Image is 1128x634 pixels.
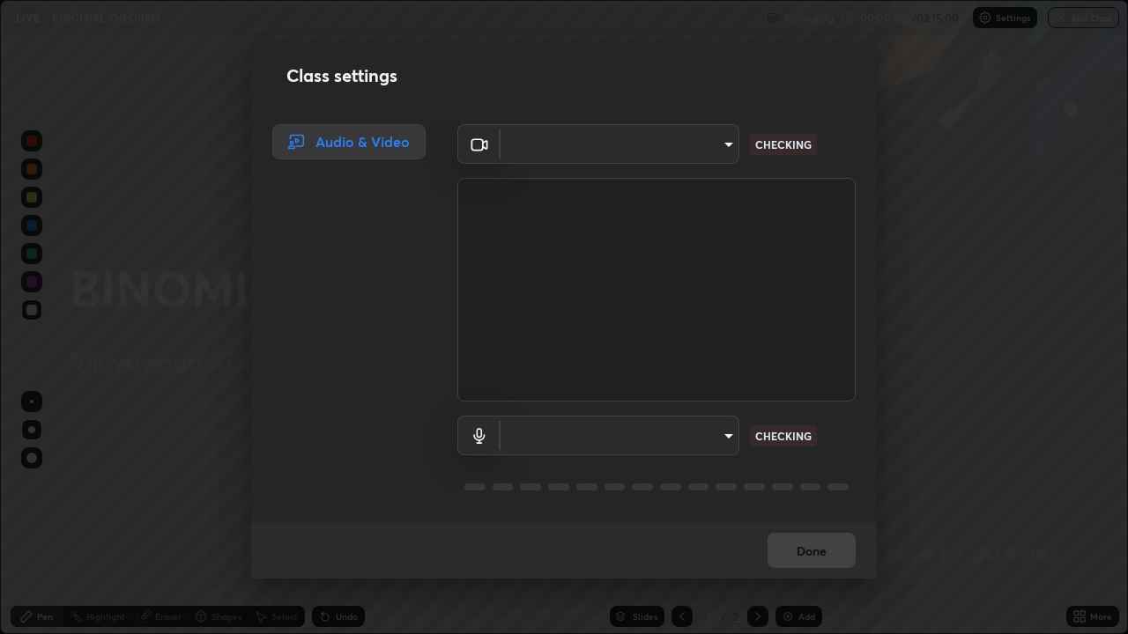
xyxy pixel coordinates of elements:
div: ​ [501,124,739,164]
div: Audio & Video [272,124,426,159]
h2: Class settings [286,63,397,89]
div: ​ [501,416,739,455]
p: CHECKING [755,136,812,152]
p: CHECKING [755,428,812,444]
